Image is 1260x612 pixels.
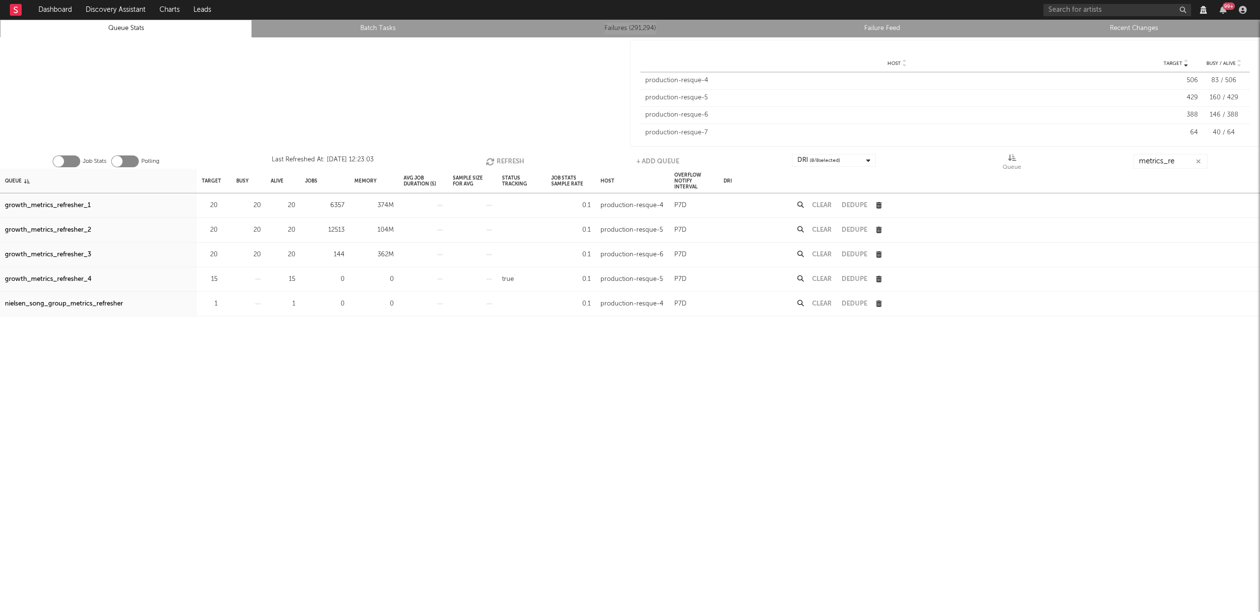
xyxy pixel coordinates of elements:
div: production-resque-4 [600,298,663,310]
span: Host [887,61,901,66]
div: Job Stats Sample Rate [551,170,591,191]
div: production-resque-4 [600,200,663,212]
button: Dedupe [842,202,867,209]
span: Busy / Alive [1206,61,1236,66]
div: 20 [202,249,218,261]
div: Host [600,170,614,191]
div: 12513 [305,224,345,236]
div: Alive [271,170,283,191]
div: production-resque-6 [645,110,1149,120]
button: Dedupe [842,251,867,258]
a: growth_metrics_refresher_2 [5,224,91,236]
div: 20 [236,200,261,212]
div: Busy [236,170,249,191]
div: 0 [305,298,345,310]
span: ( 8 / 8 selected) [810,154,840,166]
div: Last Refreshed At: [DATE] 12:23:03 [272,154,374,169]
span: Target [1164,61,1182,66]
div: 0.1 [551,274,591,285]
div: 99 + [1223,2,1235,10]
div: P7D [674,249,687,261]
div: 20 [236,249,261,261]
div: P7D [674,200,687,212]
div: 0 [354,298,394,310]
div: true [502,274,514,285]
input: Search... [1134,154,1207,169]
div: DRI [797,154,840,166]
div: 429 [1154,93,1198,103]
div: 20 [236,224,261,236]
button: Clear [812,202,832,209]
div: 0 [354,274,394,285]
div: production-resque-4 [645,76,1149,86]
label: Polling [141,155,159,167]
div: 20 [202,200,218,212]
div: P7D [674,298,687,310]
a: Recent Changes [1013,23,1255,34]
a: Failures (291,294) [509,23,751,34]
a: Queue Stats [5,23,247,34]
div: 0.1 [551,298,591,310]
div: 20 [271,249,295,261]
div: 83 / 506 [1203,76,1245,86]
div: 362M [354,249,394,261]
div: 64 [1154,128,1198,138]
div: 0.1 [551,224,591,236]
div: Jobs [305,170,317,191]
div: 144 [305,249,345,261]
div: 374M [354,200,394,212]
div: Status Tracking [502,170,541,191]
div: 15 [202,274,218,285]
div: Queue [1003,161,1021,173]
div: production-resque-5 [600,274,663,285]
a: Batch Tasks [257,23,499,34]
a: growth_metrics_refresher_3 [5,249,91,261]
div: 0 [305,274,345,285]
div: Overflow Notify Interval [674,170,714,191]
div: production-resque-6 [600,249,663,261]
button: Clear [812,251,832,258]
button: Refresh [486,154,524,169]
div: 104M [354,224,394,236]
div: 0.1 [551,249,591,261]
a: growth_metrics_refresher_4 [5,274,92,285]
button: Clear [812,301,832,307]
div: production-resque-5 [645,93,1149,103]
div: 146 / 388 [1203,110,1245,120]
button: Clear [812,276,832,282]
div: 388 [1154,110,1198,120]
div: Memory [354,170,377,191]
button: Clear [812,227,832,233]
div: 20 [271,224,295,236]
div: 20 [202,224,218,236]
div: Queue [1003,154,1021,173]
div: Sample Size For Avg [453,170,492,191]
button: 99+ [1220,6,1227,14]
div: Target [202,170,221,191]
div: 160 / 429 [1203,93,1245,103]
div: 15 [271,274,295,285]
label: Job Stats [83,155,106,167]
a: growth_metrics_refresher_1 [5,200,91,212]
button: Dedupe [842,276,867,282]
a: Failure Feed [761,23,1003,34]
div: 506 [1154,76,1198,86]
div: 20 [271,200,295,212]
div: 40 / 64 [1203,128,1245,138]
div: 1 [202,298,218,310]
input: Search for artists [1043,4,1191,16]
div: P7D [674,274,687,285]
button: Dedupe [842,301,867,307]
div: Avg Job Duration (s) [404,170,443,191]
div: production-resque-5 [600,224,663,236]
div: DRI [724,170,732,191]
div: 0.1 [551,200,591,212]
button: + Add Queue [636,154,679,169]
div: 1 [271,298,295,310]
a: nielsen_song_group_metrics_refresher [5,298,123,310]
button: Dedupe [842,227,867,233]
